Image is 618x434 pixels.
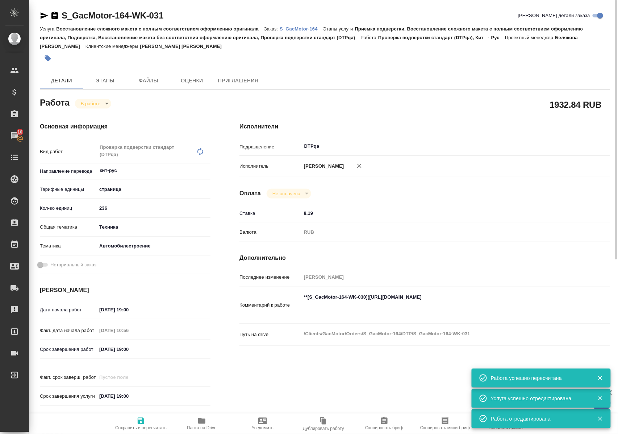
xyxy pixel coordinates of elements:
[293,414,354,434] button: Дублировать работу
[239,163,301,170] p: Исполнитель
[206,170,208,171] button: Open
[232,414,293,434] button: Уведомить
[75,99,111,108] div: В работе
[40,224,97,231] p: Общая тематика
[40,122,210,131] h4: Основная информация
[239,254,610,262] h4: Дополнительно
[239,143,301,151] p: Подразделение
[420,425,470,430] span: Скопировать мини-бриф
[40,186,97,193] p: Тарифные единицы
[97,391,160,401] input: ✎ Введи что-нибудь
[40,95,70,108] h2: Работа
[301,208,579,218] input: ✎ Введи что-нибудь
[301,163,344,170] p: [PERSON_NAME]
[175,76,209,85] span: Оценки
[239,210,301,217] p: Ставка
[280,26,323,32] p: S_GacMotor-164
[593,415,607,422] button: Закрыть
[40,286,210,295] h4: [PERSON_NAME]
[40,11,49,20] button: Скопировать ссылку для ЯМессенджера
[505,35,555,40] p: Проектный менеджер
[301,272,579,282] input: Пустое поле
[491,415,586,422] div: Работа отредактирована
[351,158,367,174] button: Удалить исполнителя
[13,128,27,136] span: 10
[97,344,160,355] input: ✎ Введи что-нибудь
[187,425,217,430] span: Папка на Drive
[264,26,280,32] p: Заказ:
[56,26,264,32] p: Восстановление сложного макета с полным соответствием оформлению оригинала
[44,76,79,85] span: Детали
[97,221,210,233] div: Техника
[50,11,59,20] button: Скопировать ссылку
[270,191,302,197] button: Не оплачена
[40,205,97,212] p: Кол-во единиц
[354,414,415,434] button: Скопировать бриф
[97,325,160,336] input: Пустое поле
[62,11,163,20] a: S_GacMotor-164-WK-031
[40,306,97,314] p: Дата начала работ
[301,328,579,340] textarea: /Clients/GacMotor/Orders/S_GacMotor-164/DTP/S_GacMotor-164-WK-031
[40,148,97,155] p: Вид работ
[239,189,261,198] h4: Оплата
[267,189,311,198] div: В работе
[40,26,56,32] p: Услуга
[365,425,403,430] span: Скопировать бриф
[415,414,476,434] button: Скопировать мини-бриф
[97,240,210,252] div: Автомобилестроение
[40,327,97,334] p: Факт. дата начала работ
[301,226,579,238] div: RUB
[40,242,97,250] p: Тематика
[97,203,210,213] input: ✎ Введи что-нибудь
[88,76,122,85] span: Этапы
[491,374,586,382] div: Работа успешно пересчитана
[110,414,171,434] button: Сохранить и пересчитать
[550,98,602,111] h2: 1932.84 RUB
[303,426,344,431] span: Дублировать работу
[40,393,97,400] p: Срок завершения услуги
[218,76,259,85] span: Приглашения
[97,304,160,315] input: ✎ Введи что-нибудь
[40,50,56,66] button: Добавить тэг
[171,414,232,434] button: Папка на Drive
[518,12,590,19] span: [PERSON_NAME] детали заказа
[361,35,379,40] p: Работа
[575,146,577,147] button: Open
[140,44,227,49] p: [PERSON_NAME] [PERSON_NAME]
[239,274,301,281] p: Последнее изменение
[131,76,166,85] span: Файлы
[239,302,301,309] p: Комментарий к работе
[97,183,210,196] div: страница
[40,168,97,175] p: Направление перевода
[85,44,140,49] p: Клиентские менеджеры
[115,425,167,430] span: Сохранить и пересчитать
[378,35,505,40] p: Проверка подверстки стандарт (DTPqa), Кит → Рус
[97,372,160,382] input: Пустое поле
[40,346,97,353] p: Срок завершения работ
[79,101,103,107] button: В работе
[239,331,301,338] p: Путь на drive
[593,375,607,381] button: Закрыть
[491,395,586,402] div: Услуга успешно отредактирована
[50,261,96,269] span: Нотариальный заказ
[40,374,97,381] p: Факт. срок заверш. работ
[280,25,323,32] a: S_GacMotor-164
[252,425,273,430] span: Уведомить
[323,26,355,32] p: Этапы услуги
[593,395,607,402] button: Закрыть
[40,35,578,49] p: Белякова [PERSON_NAME]
[239,122,610,131] h4: Исполнители
[301,291,579,318] textarea: **[S_GacMotor-164-WK-030]([URL][DOMAIN_NAME]
[239,229,301,236] p: Валюта
[2,127,27,145] a: 10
